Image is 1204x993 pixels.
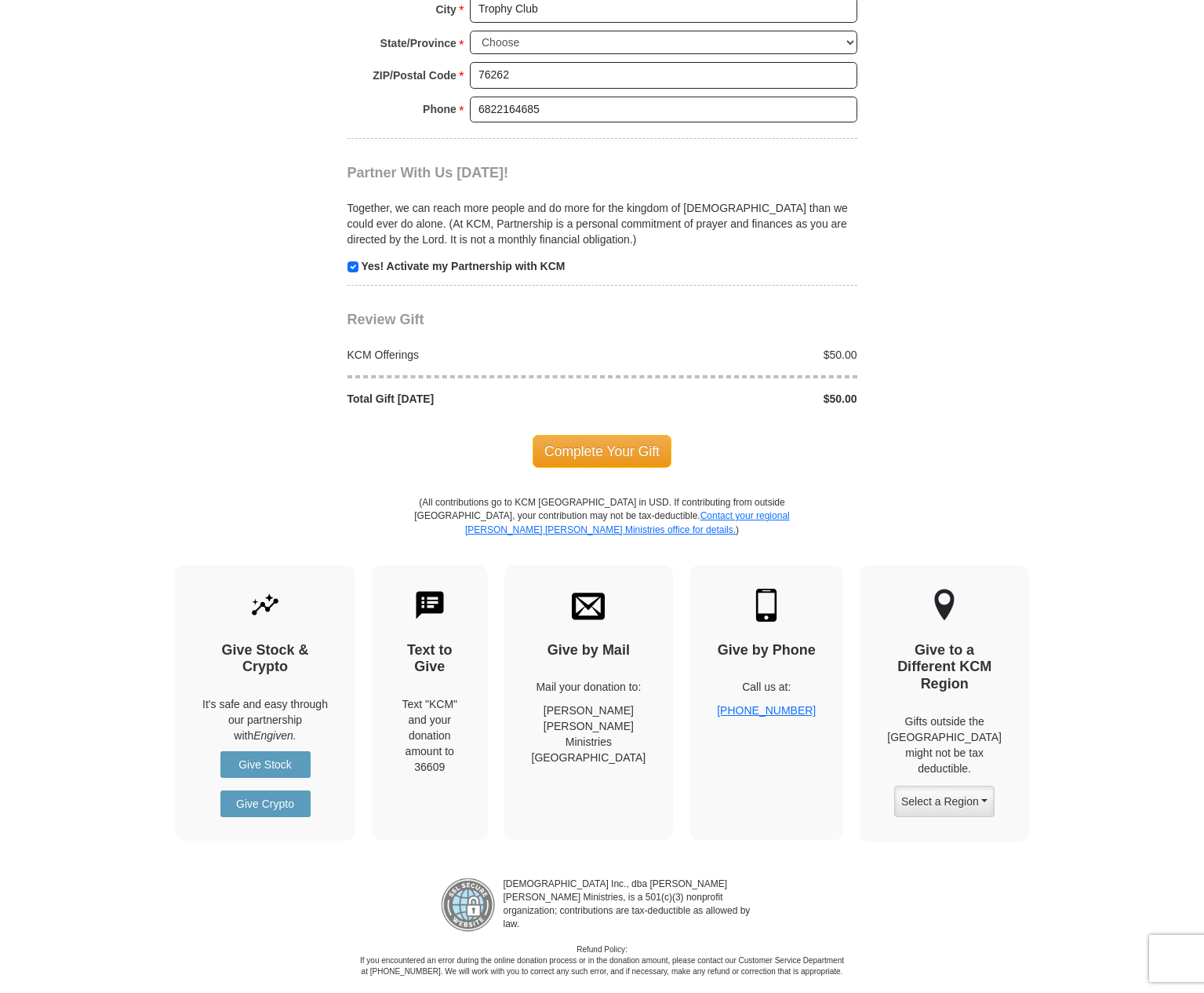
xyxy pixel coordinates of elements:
strong: ZIP/Postal Code [373,64,457,86]
h4: Give to a Different KCM Region [887,642,1002,693]
div: KCM Offerings [339,347,602,363]
span: Complete Your Gift [533,435,671,468]
a: Give Stock [220,751,311,778]
button: Select a Region [894,786,995,817]
strong: Phone [423,98,457,120]
img: refund-policy [441,878,496,933]
span: Partner With Us [DATE]! [347,165,509,181]
a: Contact your regional [PERSON_NAME] [PERSON_NAME] Ministries office for details. [465,510,790,535]
p: Gifts outside the [GEOGRAPHIC_DATA] might not be tax deductible. [887,714,1002,776]
p: Refund Policy: If you encountered an error during the online donation process or in the donation ... [359,944,846,978]
div: $50.00 [602,391,866,407]
img: mobile.svg [750,589,783,622]
h4: Give Stock & Crypto [202,642,328,676]
span: Review Gift [347,312,424,327]
h4: Give by Mail [532,642,646,659]
h4: Give by Phone [717,642,816,659]
div: Total Gift [DATE] [339,391,602,407]
div: $50.00 [602,347,866,363]
p: [PERSON_NAME] [PERSON_NAME] Ministries [GEOGRAPHIC_DATA] [532,703,646,765]
a: [PHONE_NUMBER] [717,704,816,717]
strong: Yes! Activate my Partnership with KCM [361,260,565,272]
a: Give Crypto [220,790,311,817]
img: text-to-give.svg [413,589,446,622]
img: envelope.svg [572,589,605,622]
img: other-region [933,589,955,622]
img: give-by-stock.svg [249,589,282,622]
i: Engiven. [253,729,296,742]
p: Together, we can reach more people and do more for the kingdom of [DEMOGRAPHIC_DATA] than we coul... [347,200,857,247]
strong: State/Province [380,32,457,54]
h4: Text to Give [399,642,460,676]
div: Text "KCM" and your donation amount to 36609 [399,696,460,775]
p: (All contributions go to KCM [GEOGRAPHIC_DATA] in USD. If contributing from outside [GEOGRAPHIC_D... [414,496,791,564]
p: Call us at: [717,679,816,695]
p: Mail your donation to: [532,679,646,695]
p: [DEMOGRAPHIC_DATA] Inc., dba [PERSON_NAME] [PERSON_NAME] Ministries, is a 501(c)(3) nonprofit org... [496,878,764,933]
p: It's safe and easy through our partnership with [202,696,328,743]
